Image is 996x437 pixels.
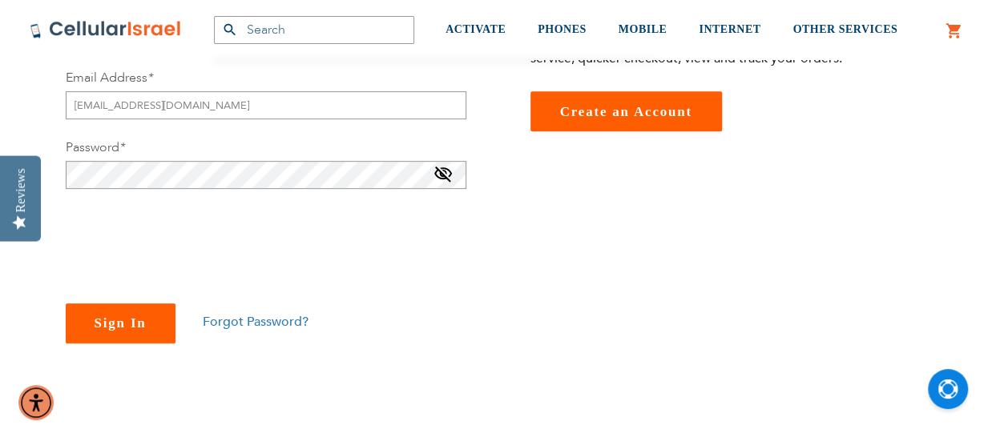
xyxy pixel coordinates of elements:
span: ACTIVATE [446,23,506,35]
button: Sign In [66,303,175,343]
span: PHONES [538,23,587,35]
span: OTHER SERVICES [792,23,897,35]
span: Create an Account [560,104,692,119]
input: Email [66,91,466,119]
a: Forgot Password? [203,313,308,331]
div: Reviews [14,168,28,212]
input: Search [214,16,414,44]
img: Cellular Israel Logo [30,20,182,39]
iframe: reCAPTCHA [66,208,309,271]
label: Email Address [66,69,153,86]
span: MOBILE [619,23,667,35]
span: INTERNET [699,23,760,35]
label: Password [66,138,125,156]
a: Create an Account [530,91,722,131]
div: Accessibility Menu [18,385,54,420]
span: Sign In [95,315,147,331]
